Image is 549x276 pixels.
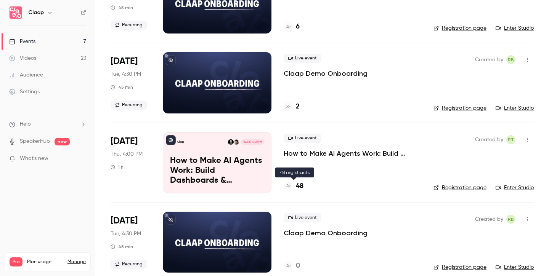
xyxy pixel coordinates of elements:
[111,55,138,67] span: [DATE]
[296,261,300,271] h4: 0
[111,70,141,78] span: Tue, 4:30 PM
[433,184,486,191] a: Registration page
[284,181,303,191] a: 48
[111,21,147,30] span: Recurring
[27,259,63,265] span: Plan usage
[475,135,503,144] span: Created by
[9,54,36,62] div: Videos
[111,230,141,238] span: Tue, 4:30 PM
[234,139,239,145] img: Pierre Touzeau
[111,132,151,193] div: Sep 11 Thu, 4:00 PM (Europe/Lisbon)
[433,24,486,32] a: Registration page
[433,104,486,112] a: Registration page
[284,228,368,238] a: Claap Demo Onboarding
[111,215,138,227] span: [DATE]
[111,260,147,269] span: Recurring
[9,120,86,128] li: help-dropdown-opener
[284,54,321,63] span: Live event
[506,55,515,64] span: Robin Bonduelle
[9,88,40,96] div: Settings
[284,213,321,222] span: Live event
[496,104,534,112] a: Enter Studio
[111,212,151,273] div: Sep 16 Tue, 5:30 PM (Europe/Paris)
[506,215,515,224] span: Robin Bonduelle
[111,101,147,110] span: Recurring
[296,181,303,191] h4: 48
[20,137,50,145] a: SpeakerHub
[296,102,300,112] h4: 2
[228,139,233,145] img: Robin Bonduelle
[10,6,22,19] img: Claap
[284,102,300,112] a: 2
[163,132,271,193] a: How to Make AI Agents Work: Build Dashboards & Automations with Claap MCPClaapPierre TouzeauRobin...
[241,139,264,145] span: [DATE] 4:00 PM
[111,135,138,147] span: [DATE]
[170,156,264,185] p: How to Make AI Agents Work: Build Dashboards & Automations with Claap MCP
[28,9,44,16] h6: Claap
[111,84,133,90] div: 45 min
[77,155,86,162] iframe: Noticeable Trigger
[111,164,124,170] div: 1 h
[475,55,503,64] span: Created by
[284,134,321,143] span: Live event
[111,52,151,113] div: Sep 9 Tue, 5:30 PM (Europe/Paris)
[496,184,534,191] a: Enter Studio
[508,215,514,224] span: RB
[508,135,514,144] span: PT
[20,155,48,163] span: What's new
[475,215,503,224] span: Created by
[496,24,534,32] a: Enter Studio
[20,120,31,128] span: Help
[284,149,421,158] a: How to Make AI Agents Work: Build Dashboards & Automations with Claap MCP
[55,138,70,145] span: new
[111,244,133,250] div: 45 min
[433,263,486,271] a: Registration page
[177,140,184,144] p: Claap
[111,150,143,158] span: Thu, 4:00 PM
[496,263,534,271] a: Enter Studio
[284,69,368,78] a: Claap Demo Onboarding
[9,38,35,45] div: Events
[284,261,300,271] a: 0
[10,257,22,266] span: Pro
[67,259,86,265] a: Manage
[9,71,43,79] div: Audience
[111,5,133,11] div: 45 min
[284,22,300,32] a: 6
[296,22,300,32] h4: 6
[506,135,515,144] span: Pierre Touzeau
[508,55,514,64] span: RB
